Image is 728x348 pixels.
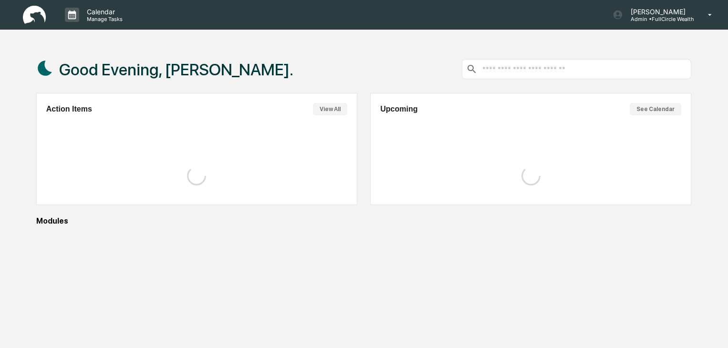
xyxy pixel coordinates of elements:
[630,103,681,115] button: See Calendar
[59,60,293,79] h1: Good Evening, [PERSON_NAME].
[79,16,127,22] p: Manage Tasks
[79,8,127,16] p: Calendar
[36,216,691,225] div: Modules
[380,105,417,113] h2: Upcoming
[23,6,46,24] img: logo
[313,103,347,115] button: View All
[623,16,694,22] p: Admin • FullCircle Wealth
[46,105,92,113] h2: Action Items
[623,8,694,16] p: [PERSON_NAME]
